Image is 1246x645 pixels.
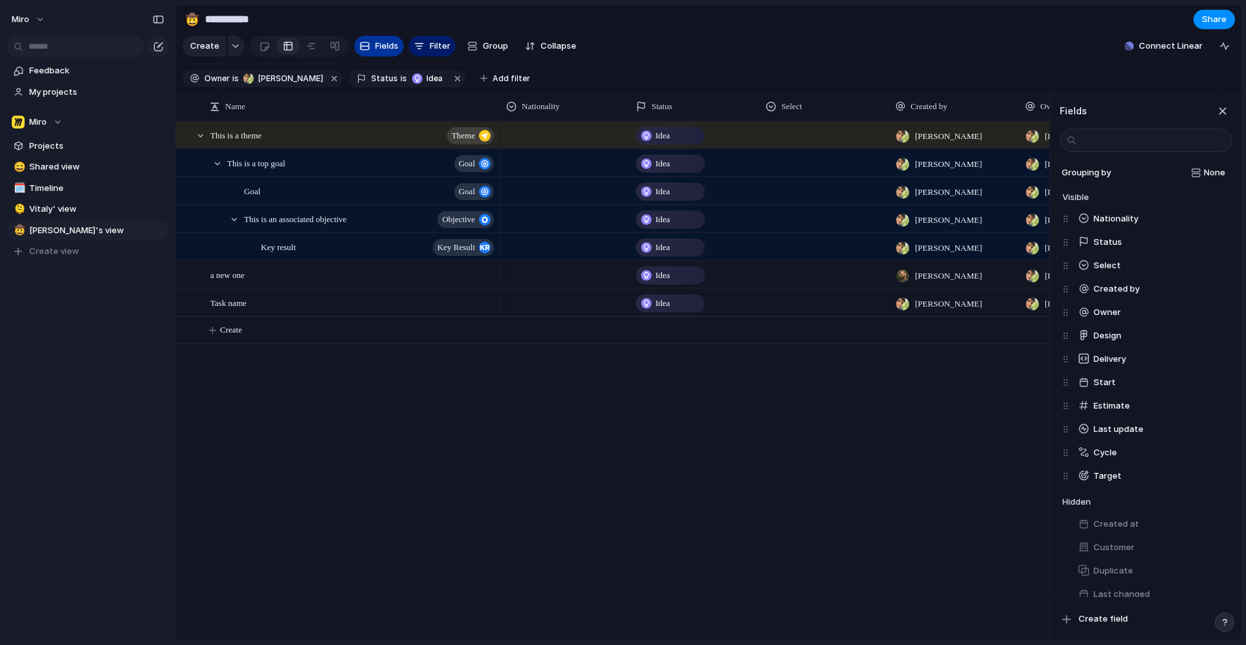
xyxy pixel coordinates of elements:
[915,242,982,255] span: [PERSON_NAME]
[14,202,23,217] div: 🫠
[6,179,169,198] a: 🗓️Timeline
[1073,232,1232,253] button: Status
[1045,214,1112,227] span: [PERSON_NAME]
[910,100,947,113] span: Created by
[1093,306,1121,319] span: Owner
[1062,301,1232,324] div: Owner
[29,140,164,153] span: Projects
[1045,158,1112,171] span: [PERSON_NAME]
[1093,470,1121,483] span: Target
[1062,231,1232,254] div: Status
[459,183,475,201] span: goal
[1062,496,1232,509] h4: Hidden
[1062,324,1232,348] div: Design
[1073,537,1232,558] button: Customer
[1093,259,1121,272] span: Select
[398,71,409,86] button: is
[371,73,398,84] span: Status
[652,100,672,113] span: Status
[210,127,262,142] span: This is a theme
[244,211,347,226] span: This is an associated objective
[781,100,802,113] span: Select
[1073,349,1232,370] button: Delivery
[1093,588,1150,601] span: Last changed
[1062,277,1232,301] div: Created by
[655,185,670,198] span: Idea
[1073,255,1232,276] button: Select
[915,297,982,310] span: [PERSON_NAME]
[541,40,576,53] span: Collapse
[261,239,296,254] span: Key result
[1073,325,1232,346] button: Design
[225,100,245,113] span: Name
[408,71,449,86] button: Idea
[6,221,169,240] a: 🤠[PERSON_NAME]'s view
[1093,446,1117,459] span: Cycle
[1073,396,1232,416] button: Estimate
[426,73,445,84] span: Idea
[1073,584,1232,605] button: Last changed
[1057,162,1232,183] button: Grouping byNone
[1093,564,1133,577] span: Duplicate
[1093,283,1140,296] span: Created by
[6,61,169,81] a: Feedback
[12,182,25,195] button: 🗓️
[1073,419,1232,440] button: Last update
[520,36,581,57] button: Collapse
[204,73,230,84] span: Owner
[1202,13,1227,26] span: Share
[915,186,982,199] span: [PERSON_NAME]
[12,203,25,216] button: 🫠
[6,112,169,132] button: Miro
[29,224,164,237] span: [PERSON_NAME]'s view
[461,36,515,57] button: Group
[1045,297,1112,310] span: [PERSON_NAME]
[29,160,164,173] span: Shared view
[447,127,494,144] button: theme
[1093,376,1116,389] span: Start
[437,238,475,257] span: key result
[6,9,52,30] button: miro
[1093,423,1143,436] span: Last update
[522,100,560,113] span: Nationality
[454,183,494,200] button: goal
[232,73,239,84] span: is
[1073,561,1232,581] button: Duplicate
[1093,399,1130,412] span: Estimate
[459,155,475,173] span: goal
[655,157,670,170] span: Idea
[655,269,670,282] span: Idea
[182,9,202,30] button: 🤠
[1045,270,1112,283] span: [PERSON_NAME]
[493,73,530,84] span: Add filter
[1040,100,1063,113] span: Owner
[1119,36,1208,56] button: Connect Linear
[29,203,164,216] span: Vitaly' view
[12,224,25,237] button: 🤠
[655,241,670,254] span: Idea
[6,157,169,177] a: 😄Shared view
[1073,209,1232,229] button: Nationality
[1193,10,1235,29] button: Share
[400,73,407,84] span: is
[185,10,199,28] div: 🤠
[12,13,29,26] span: miro
[227,155,286,170] span: This is a top goal
[29,86,164,99] span: My projects
[6,199,169,219] a: 🫠Vitaly' view
[29,245,79,258] span: Create view
[240,71,326,86] button: [PERSON_NAME]
[190,40,219,53] span: Create
[12,160,25,173] button: 😄
[1060,104,1087,118] h3: Fields
[29,64,164,77] span: Feedback
[1093,353,1126,366] span: Delivery
[433,239,494,256] button: key result
[230,71,241,86] button: is
[6,136,169,156] a: Projects
[1045,186,1112,199] span: [PERSON_NAME]
[1204,166,1225,179] span: None
[1062,418,1232,441] div: Last update
[14,223,23,238] div: 🤠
